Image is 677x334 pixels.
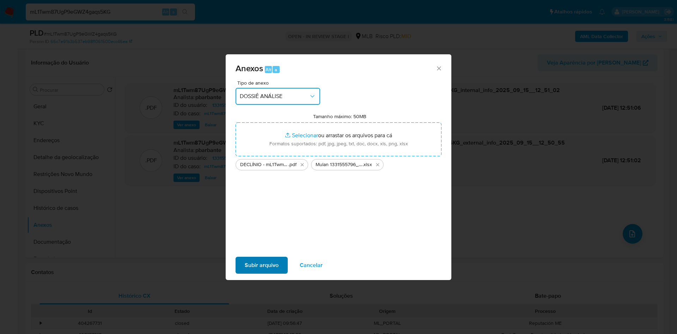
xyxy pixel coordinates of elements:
[236,62,263,74] span: Anexos
[236,88,320,105] button: DOSSIÊ ANÁLISE
[298,160,306,169] button: Excluir DECLÍNIO - mL1Twm87UgP9eGWZ4gaqs5KG - CNPJ 44899777000105 - GLEYVERTON ISAAK SANTANA COST...
[236,156,441,170] ul: Arquivos selecionados
[373,160,382,169] button: Excluir Mulan 1331555796_2025_09_15_07_37_18 (1).xlsx
[291,257,332,274] button: Cancelar
[236,257,288,274] button: Subir arquivo
[300,257,323,273] span: Cancelar
[266,66,271,73] span: Alt
[362,161,372,168] span: .xlsx
[288,161,297,168] span: .pdf
[313,113,366,120] label: Tamanho máximo: 50MB
[237,80,322,85] span: Tipo de anexo
[240,93,309,100] span: DOSSIÊ ANÁLISE
[275,66,277,73] span: a
[435,65,442,71] button: Fechar
[240,161,288,168] span: DECLÍNIO - mL1Twm87UgP9eGWZ4gaqs5KG - CNPJ 44899777000105 - GLEYVERTON [PERSON_NAME] COSTA DA SIL...
[316,161,362,168] span: Mulan 1331555796_2025_09_15_07_37_18 (1)
[245,257,279,273] span: Subir arquivo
